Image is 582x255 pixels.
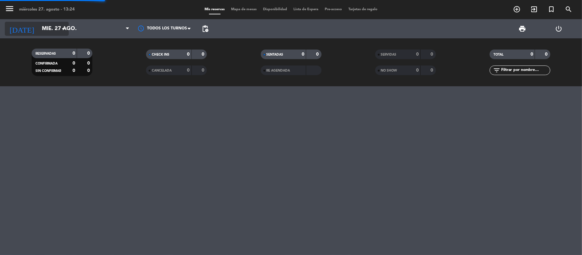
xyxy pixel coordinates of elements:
[260,8,290,11] span: Disponibilidad
[35,52,56,55] span: RESERVADAS
[5,4,14,16] button: menu
[152,69,172,72] span: CANCELADA
[201,8,228,11] span: Mis reservas
[87,51,91,56] strong: 0
[202,68,206,73] strong: 0
[5,22,39,36] i: [DATE]
[73,51,75,56] strong: 0
[267,69,290,72] span: RE AGENDADA
[290,8,322,11] span: Lista de Espera
[152,53,169,56] span: CHECK INS
[493,66,501,74] i: filter_list
[201,25,209,33] span: pending_actions
[530,5,538,13] i: exit_to_app
[187,68,190,73] strong: 0
[381,69,397,72] span: NO SHOW
[316,52,320,57] strong: 0
[302,52,304,57] strong: 0
[416,52,419,57] strong: 0
[381,53,397,56] span: SERVIDAS
[19,6,75,13] div: miércoles 27. agosto - 13:24
[416,68,419,73] strong: 0
[345,8,381,11] span: Tarjetas de regalo
[267,53,283,56] span: SENTADAS
[501,67,550,74] input: Filtrar por nombre...
[431,68,434,73] strong: 0
[541,19,577,38] div: LOG OUT
[87,68,91,73] strong: 0
[545,52,549,57] strong: 0
[35,62,58,65] span: CONFIRMADA
[35,69,61,73] span: SIN CONFIRMAR
[518,25,526,33] span: print
[513,5,521,13] i: add_circle_outline
[59,25,67,33] i: arrow_drop_down
[202,52,206,57] strong: 0
[187,52,190,57] strong: 0
[547,5,555,13] i: turned_in_not
[73,61,75,66] strong: 0
[531,52,533,57] strong: 0
[5,4,14,13] i: menu
[555,25,563,33] i: power_settings_new
[87,61,91,66] strong: 0
[228,8,260,11] span: Mapa de mesas
[73,68,75,73] strong: 0
[493,53,503,56] span: TOTAL
[431,52,434,57] strong: 0
[322,8,345,11] span: Pre-acceso
[565,5,572,13] i: search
